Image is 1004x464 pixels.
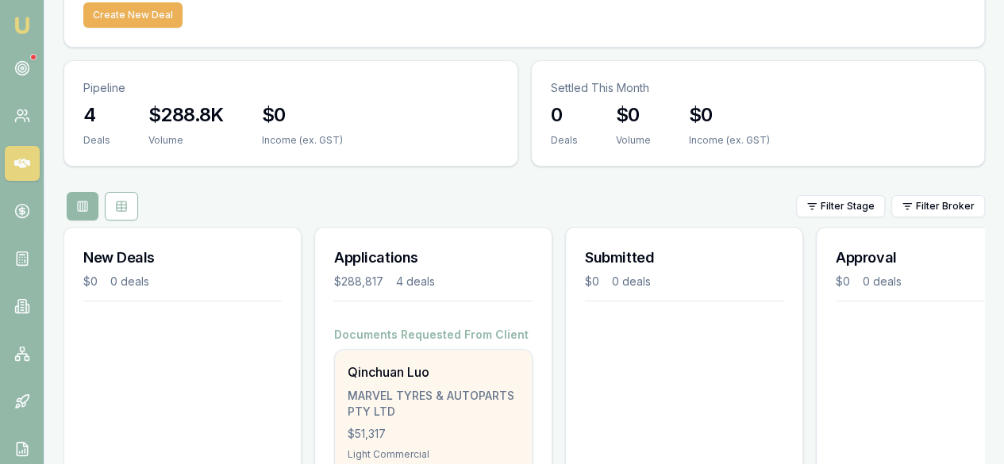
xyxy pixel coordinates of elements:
div: $288,817 [334,274,383,290]
div: Qinchuan Luo [348,362,519,382]
div: $0 [83,274,98,290]
div: Volume [148,134,224,147]
div: Income (ex. GST) [689,134,770,147]
div: Income (ex. GST) [262,134,343,147]
button: Filter Stage [796,195,885,217]
h3: $0 [616,102,651,128]
div: Deals [83,134,110,147]
button: Create New Deal [83,2,183,28]
span: Filter Broker [916,200,975,213]
div: 0 deals [612,274,651,290]
div: $0 [585,274,599,290]
h3: Applications [334,247,533,269]
p: Settled This Month [551,80,966,96]
h3: $0 [689,102,770,128]
div: Volume [616,134,651,147]
p: Pipeline [83,80,498,96]
img: emu-icon-u.png [13,16,32,35]
div: Deals [551,134,578,147]
h3: 0 [551,102,578,128]
div: 0 deals [863,274,902,290]
button: Filter Broker [891,195,985,217]
h3: New Deals [83,247,282,269]
span: Filter Stage [821,200,875,213]
h3: $288.8K [148,102,224,128]
div: 4 deals [396,274,435,290]
h3: 4 [83,102,110,128]
div: $0 [836,274,850,290]
div: 0 deals [110,274,149,290]
div: $51,317 [348,426,519,442]
h3: Submitted [585,247,783,269]
div: Light Commercial [348,448,519,461]
div: MARVEL TYRES & AUTOPARTS PTY LTD [348,388,519,420]
h3: $0 [262,102,343,128]
h4: Documents Requested From Client [334,327,533,343]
